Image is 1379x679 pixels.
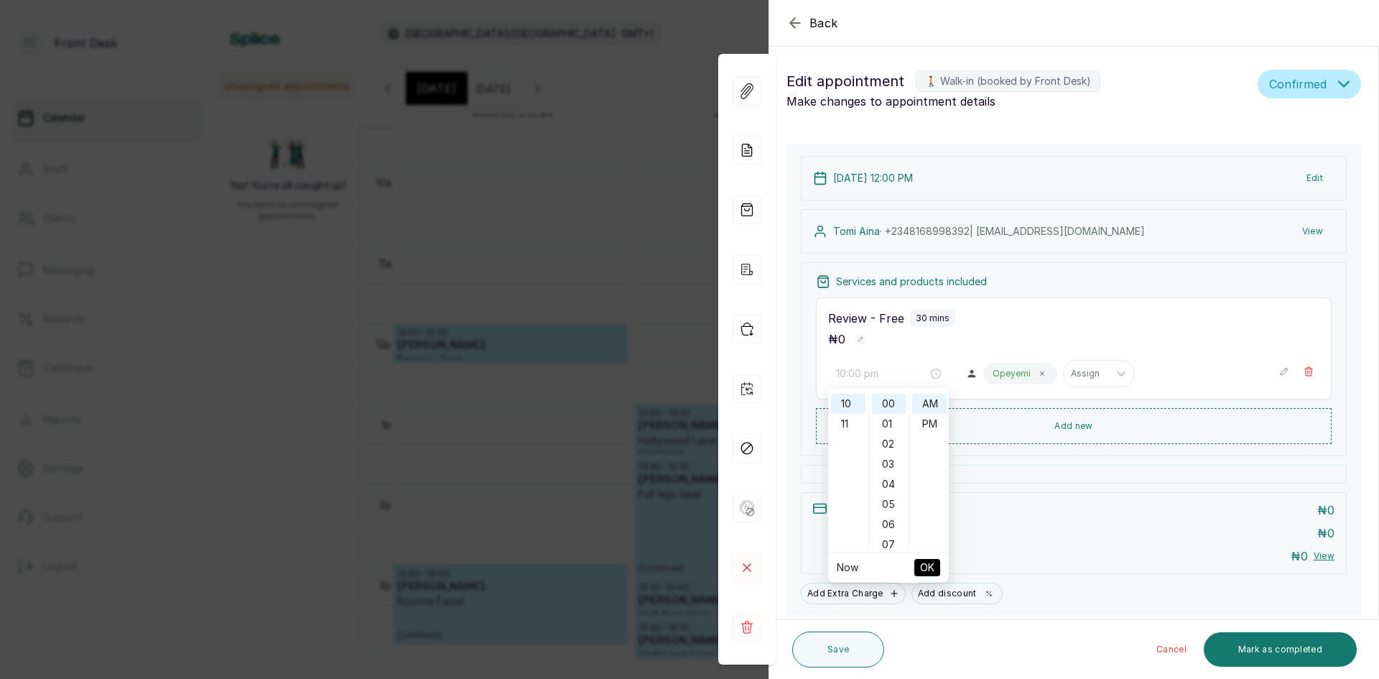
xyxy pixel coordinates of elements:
button: OK [914,559,940,576]
div: 03 [872,454,906,474]
button: Save [792,632,884,668]
p: Opeyemi [993,368,1031,379]
button: Add new [816,408,1332,444]
button: View [1314,550,1334,562]
p: Services and products included [836,274,987,289]
div: 11 [831,414,865,434]
div: 05 [872,494,906,514]
button: Mark as completed [1204,632,1357,667]
p: Make changes to appointment details [786,93,1252,110]
div: 02 [872,434,906,454]
p: ₦ [1317,525,1334,542]
span: +234 8168998392 | [EMAIL_ADDRESS][DOMAIN_NAME] [885,225,1145,237]
a: Now [837,561,858,573]
span: Confirmed [1269,75,1327,93]
button: Confirmed [1258,70,1361,98]
button: View [1291,218,1334,244]
div: 10 [831,394,865,414]
div: 00 [872,394,906,414]
p: [DATE] 12:00 PM [833,171,913,185]
span: OK [920,554,934,581]
span: 0 [838,332,845,346]
button: Add discount [911,583,1003,604]
span: 0 [1327,503,1334,517]
span: 0 [1327,526,1334,540]
button: Edit [1295,165,1334,191]
button: Back [786,14,838,32]
input: Select time [836,366,928,382]
span: 0 [1301,549,1308,563]
div: PM [912,414,947,434]
p: ₦ [1317,502,1334,519]
p: Tomi Aina · [833,224,1145,239]
span: Edit appointment [786,70,904,93]
p: Review - Free [828,310,904,327]
label: 🚶 Walk-in (booked by Front Desk) [916,70,1100,92]
p: ₦ [1291,548,1308,565]
span: Back [809,14,838,32]
div: 04 [872,474,906,494]
div: AM [912,394,947,414]
button: Add Extra Charge [801,583,906,604]
p: ₦ [828,331,845,348]
div: 06 [872,514,906,535]
p: 30 mins [916,313,949,324]
div: 07 [872,535,906,555]
button: Cancel [1145,632,1198,667]
div: 01 [872,414,906,434]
